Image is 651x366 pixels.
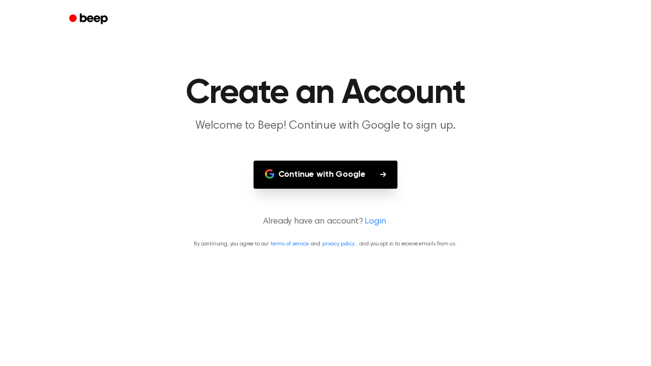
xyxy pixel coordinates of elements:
[142,118,509,134] p: Welcome to Beep! Continue with Google to sign up.
[254,161,398,189] button: Continue with Google
[365,215,386,228] a: Login
[271,241,308,247] a: terms of service
[81,76,570,111] h1: Create an Account
[62,10,116,29] a: Beep
[322,241,355,247] a: privacy policy
[11,215,640,228] p: Already have an account?
[11,240,640,248] p: By continuing, you agree to our and , and you opt in to receive emails from us.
